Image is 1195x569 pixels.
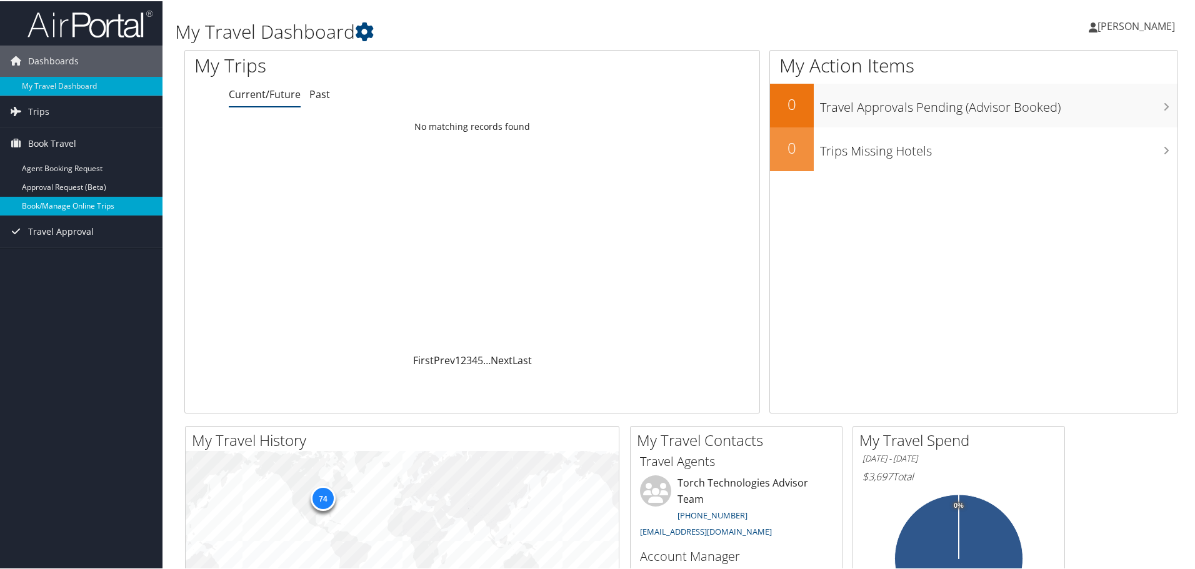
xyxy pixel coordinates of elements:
[185,114,759,137] td: No matching records found
[770,51,1177,77] h1: My Action Items
[640,547,832,564] h3: Account Manager
[1089,6,1187,44] a: [PERSON_NAME]
[640,525,772,536] a: [EMAIL_ADDRESS][DOMAIN_NAME]
[28,215,94,246] span: Travel Approval
[634,474,839,541] li: Torch Technologies Advisor Team
[862,468,892,482] span: $3,697
[637,428,842,450] h2: My Travel Contacts
[192,428,619,450] h2: My Travel History
[310,485,335,510] div: 74
[770,136,814,157] h2: 0
[194,51,511,77] h1: My Trips
[28,95,49,126] span: Trips
[28,44,79,76] span: Dashboards
[820,91,1177,115] h3: Travel Approvals Pending (Advisor Booked)
[770,92,814,114] h2: 0
[434,352,455,366] a: Prev
[472,352,477,366] a: 4
[1097,18,1175,32] span: [PERSON_NAME]
[862,468,1055,482] h6: Total
[640,452,832,469] h3: Travel Agents
[309,86,330,100] a: Past
[954,501,964,508] tspan: 0%
[28,127,76,158] span: Book Travel
[512,352,532,366] a: Last
[413,352,434,366] a: First
[770,82,1177,126] a: 0Travel Approvals Pending (Advisor Booked)
[27,8,152,37] img: airportal-logo.png
[677,508,747,520] a: [PHONE_NUMBER]
[770,126,1177,170] a: 0Trips Missing Hotels
[483,352,491,366] span: …
[477,352,483,366] a: 5
[859,428,1064,450] h2: My Travel Spend
[466,352,472,366] a: 3
[820,135,1177,159] h3: Trips Missing Hotels
[175,17,850,44] h1: My Travel Dashboard
[461,352,466,366] a: 2
[455,352,461,366] a: 1
[491,352,512,366] a: Next
[862,452,1055,463] h6: [DATE] - [DATE]
[229,86,301,100] a: Current/Future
